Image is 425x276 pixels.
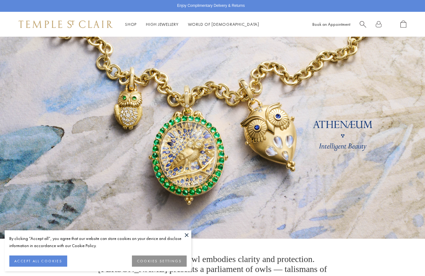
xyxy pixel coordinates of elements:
p: Enjoy Complimentary Delivery & Returns [177,3,245,9]
a: Open Shopping Bag [400,21,406,28]
button: ACCEPT ALL COOKIES [9,255,67,267]
a: Search [360,21,366,28]
iframe: Gorgias live chat messenger [394,247,419,270]
img: Temple St. Clair [19,21,113,28]
a: High JewelleryHigh Jewellery [146,21,179,27]
a: ShopShop [125,21,137,27]
a: Book an Appointment [312,21,350,27]
div: By clicking “Accept all”, you agree that our website can store cookies on your device and disclos... [9,235,187,249]
nav: Main navigation [125,21,259,28]
a: World of [DEMOGRAPHIC_DATA]World of [DEMOGRAPHIC_DATA] [188,21,259,27]
button: COOKIES SETTINGS [132,255,187,267]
